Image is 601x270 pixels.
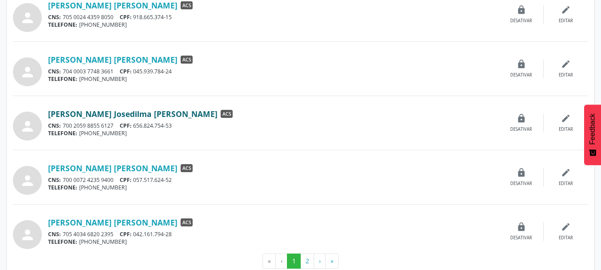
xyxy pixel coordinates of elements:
a: [PERSON_NAME] [PERSON_NAME] [48,0,177,10]
button: Go to last page [325,254,339,269]
span: ACS [181,1,193,9]
span: TELEFONE: [48,21,77,28]
span: CPF: [120,230,132,238]
span: CPF: [120,13,132,21]
i: lock [516,5,526,15]
span: CPF: [120,122,132,129]
span: ACS [221,110,233,118]
i: edit [561,168,571,177]
i: lock [516,59,526,69]
div: Editar [559,126,573,133]
div: 704 0003 7748 3661 045.939.784-24 [48,68,499,75]
span: CNS: [48,122,61,129]
span: TELEFONE: [48,75,77,83]
span: ACS [181,218,193,226]
span: TELEFONE: [48,129,77,137]
div: [PHONE_NUMBER] [48,21,499,28]
span: CPF: [120,68,132,75]
div: Desativar [510,72,532,78]
span: ACS [181,164,193,172]
i: lock [516,168,526,177]
div: [PHONE_NUMBER] [48,184,499,191]
button: Feedback - Mostrar pesquisa [584,105,601,165]
span: CPF: [120,176,132,184]
i: person [20,227,36,243]
span: ACS [181,56,193,64]
i: person [20,10,36,26]
div: Editar [559,235,573,241]
button: Go to page 2 [300,254,314,269]
i: edit [561,5,571,15]
i: person [20,173,36,189]
div: Desativar [510,235,532,241]
div: 700 0072 4235 9400 057.517.624-52 [48,176,499,184]
button: Go to page 1 [287,254,301,269]
div: [PHONE_NUMBER] [48,129,499,137]
a: [PERSON_NAME] [PERSON_NAME] [48,218,177,227]
div: Editar [559,181,573,187]
ul: Pagination [13,254,588,269]
span: Feedback [589,113,597,145]
a: [PERSON_NAME] [PERSON_NAME] [48,55,177,64]
a: [PERSON_NAME] Josedilma [PERSON_NAME] [48,109,218,119]
div: 705 4034 6820 2395 042.161.794-28 [48,230,499,238]
span: CNS: [48,68,61,75]
i: edit [561,113,571,123]
i: lock [516,113,526,123]
a: [PERSON_NAME] [PERSON_NAME] [48,163,177,173]
div: 700 2059 8855 6127 656.824.754-53 [48,122,499,129]
div: [PHONE_NUMBER] [48,238,499,246]
i: lock [516,222,526,232]
i: person [20,118,36,134]
span: CNS: [48,176,61,184]
div: Desativar [510,181,532,187]
i: person [20,64,36,80]
i: edit [561,59,571,69]
span: TELEFONE: [48,238,77,246]
div: Desativar [510,18,532,24]
span: TELEFONE: [48,184,77,191]
div: Desativar [510,126,532,133]
div: 705 0024 4359 8050 918.665.374-15 [48,13,499,21]
div: Editar [559,72,573,78]
span: CNS: [48,230,61,238]
div: [PHONE_NUMBER] [48,75,499,83]
span: CNS: [48,13,61,21]
div: Editar [559,18,573,24]
button: Go to next page [314,254,326,269]
i: edit [561,222,571,232]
